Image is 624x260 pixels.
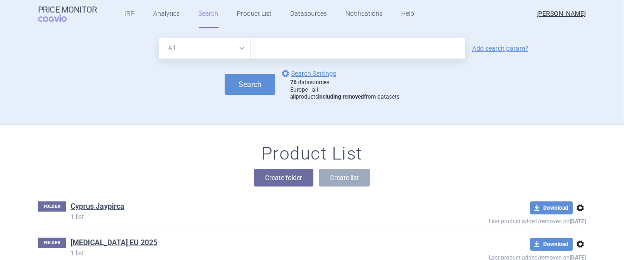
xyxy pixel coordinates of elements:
h1: Cyprus Jaypirca [71,201,124,213]
p: FOLDER [38,238,66,248]
p: FOLDER [38,201,66,212]
p: 1 list [71,213,422,220]
a: Cyprus Jaypirca [71,201,124,212]
strong: Price Monitor [38,5,97,14]
span: COGVIO [38,14,80,22]
a: [MEDICAL_DATA] EU 2025 [71,238,157,248]
a: Add search param? [472,45,528,52]
h1: CYRAMZA EU 2025 [71,238,157,250]
button: Download [530,201,573,214]
button: Create list [319,169,370,187]
strong: all [290,93,296,100]
h1: Product List [261,143,363,165]
p: 1 list [71,250,422,256]
strong: [DATE] [570,218,586,225]
button: Search [225,74,275,95]
strong: 76 [290,79,297,86]
div: datasources Europe - all products from datasets [290,79,399,101]
p: Last product added/removed on [422,214,586,226]
a: Search Settings [280,68,336,79]
button: Download [530,238,573,251]
strong: including removed [318,93,364,100]
button: Create folder [254,169,313,187]
a: Price MonitorCOGVIO [38,5,97,23]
